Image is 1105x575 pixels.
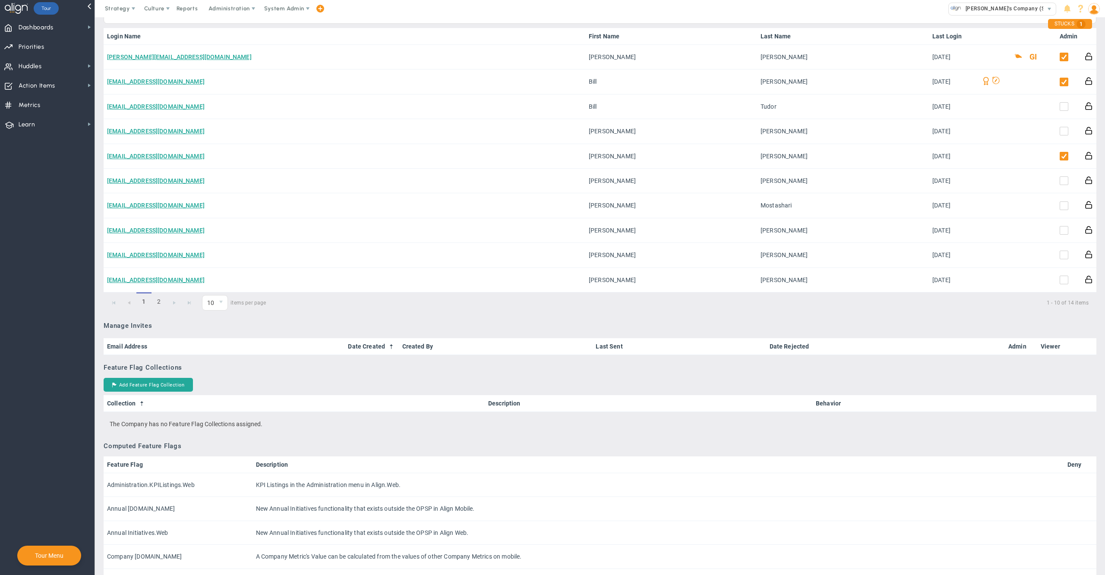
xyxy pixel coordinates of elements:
[929,144,976,169] td: [DATE]
[929,243,976,267] td: [DATE]
[961,3,1066,14] span: [PERSON_NAME]'s Company (Sandbox)
[104,456,253,473] th: Feature Flag
[770,343,1001,350] a: Date Rejected
[402,343,589,350] a: Created By
[757,169,929,193] td: [PERSON_NAME]
[107,400,481,407] a: Collection
[19,38,44,56] span: Priorities
[1077,20,1086,28] span: 1
[253,456,1064,473] th: Description
[1085,225,1093,234] button: Reset Password
[107,277,205,283] a: [EMAIL_ADDRESS][DOMAIN_NAME]
[757,243,929,267] td: [PERSON_NAME]
[104,497,253,521] td: Annual [DOMAIN_NAME]
[107,202,205,209] a: [EMAIL_ADDRESS][DOMAIN_NAME]
[105,5,130,12] span: Strategy
[929,169,976,193] td: [DATE]
[348,343,395,350] a: Date Created
[107,53,252,60] a: [PERSON_NAME][EMAIL_ADDRESS][DOMAIN_NAME]
[208,5,249,12] span: Administration
[182,295,197,311] a: Go to the last page
[929,69,976,94] td: [DATE]
[585,144,757,169] td: [PERSON_NAME]
[929,119,976,144] td: [DATE]
[932,33,973,40] a: Last Login
[19,77,55,95] span: Action Items
[167,295,182,311] a: Go to the next page
[596,343,762,350] a: Last Sent
[107,343,341,350] a: Email Address
[929,45,976,69] td: [DATE]
[585,218,757,243] td: [PERSON_NAME]
[1085,176,1093,185] button: Reset Password
[589,33,754,40] a: First Name
[585,193,757,218] td: [PERSON_NAME]
[136,292,152,311] span: 1
[104,473,253,497] td: Administration.KPIListings.Web
[1085,151,1093,160] button: Reset Password
[277,298,1089,308] span: 1 - 10 of 14 items
[1085,250,1093,259] button: Reset Password
[585,94,757,119] td: Bill
[253,521,1064,545] td: New Annual Initiatives functionality that exists outside the OPSP in Align Web.
[757,69,929,94] td: [PERSON_NAME]
[264,5,304,12] span: System Admin
[253,473,1064,497] td: KPI Listings in the Administration menu in Align.Web.
[107,128,205,135] a: [EMAIL_ADDRESS][DOMAIN_NAME]
[929,94,976,119] td: [DATE]
[585,69,757,94] td: Bill
[1029,52,1037,61] button: GI
[1014,52,1023,60] button: Coach
[202,295,215,310] span: 10
[104,364,1096,371] h3: Feature Flag Collections
[107,177,205,184] a: [EMAIL_ADDRESS][DOMAIN_NAME]
[585,45,757,69] td: [PERSON_NAME]
[929,193,976,218] td: [DATE]
[1088,3,1100,15] img: 48978.Person.photo
[1048,19,1092,29] div: STUCKS
[488,400,809,407] a: Description
[816,400,1077,407] a: Behavior
[107,227,205,234] a: [EMAIL_ADDRESS][DOMAIN_NAME]
[1085,275,1093,284] button: Reset Password
[757,268,929,292] td: [PERSON_NAME]
[1064,456,1096,473] th: Deny
[19,116,35,134] span: Learn
[761,33,925,40] a: Last Name
[202,295,266,311] span: items per page
[585,169,757,193] td: [PERSON_NAME]
[1085,76,1093,85] button: Reset Password
[107,33,582,40] a: Login Name
[585,119,757,144] td: [PERSON_NAME]
[757,119,929,144] td: [PERSON_NAME]
[104,378,193,392] button: Add Feature Flag Collection
[1085,126,1093,135] button: Reset Password
[757,144,929,169] td: [PERSON_NAME]
[144,5,164,12] span: Culture
[929,268,976,292] td: [DATE]
[1043,3,1056,15] span: select
[215,295,227,310] span: select
[104,442,1096,450] h3: Computed Feature Flags
[757,193,929,218] td: Mostashari
[253,497,1064,521] td: New Annual Initiatives functionality that exists outside the OPSP in Align Mobile.
[19,57,42,75] span: Huddles
[110,421,262,427] span: The Company has no Feature Flag Collections assigned.
[1085,52,1093,61] button: Reset Password
[202,295,228,311] span: 0
[19,19,54,37] span: Dashboards
[107,103,205,110] a: [EMAIL_ADDRESS][DOMAIN_NAME]
[757,94,929,119] td: Tudor
[585,268,757,292] td: [PERSON_NAME]
[980,76,990,87] span: Align Champion
[1008,343,1034,350] a: Admin
[950,3,961,14] img: 33318.Company.photo
[1085,101,1093,110] button: Reset Password
[104,521,253,545] td: Annual Initiatives.Web
[152,292,167,311] a: 2
[107,251,205,258] a: [EMAIL_ADDRESS][DOMAIN_NAME]
[1085,200,1093,209] button: Reset Password
[585,243,757,267] td: [PERSON_NAME]
[32,552,66,559] button: Tour Menu
[1041,343,1077,350] a: Viewer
